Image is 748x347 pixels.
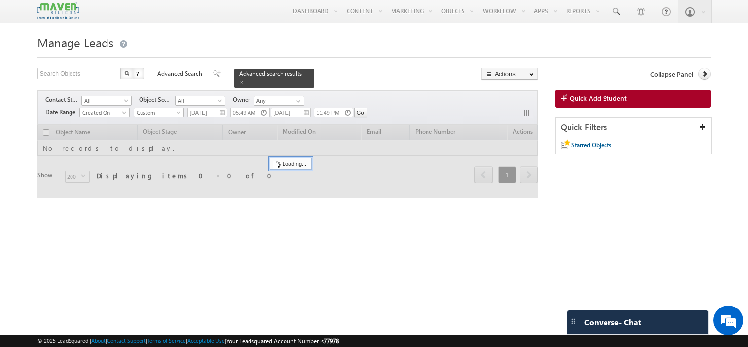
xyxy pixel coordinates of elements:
a: Terms of Service [147,337,186,344]
div: Loading... [270,158,312,170]
button: ? [133,68,144,79]
span: Created On [80,108,127,117]
span: Advanced Search [157,69,205,78]
span: Manage Leads [37,35,113,50]
img: carter-drag [570,317,577,325]
span: Starred Objects [571,141,611,149]
div: Quick Filters [556,118,711,137]
span: Quick Add Student [570,94,627,103]
span: Contact Stage [45,95,81,104]
img: Search [124,71,129,76]
a: All [175,96,225,106]
button: Actions [481,68,538,80]
span: Your Leadsquared Account Number is [226,337,339,345]
img: Custom Logo [37,2,79,20]
a: Contact Support [107,337,146,344]
a: Custom [134,108,184,117]
a: All [81,96,132,106]
span: All [176,96,222,105]
a: Acceptable Use [187,337,225,344]
span: Date Range [45,108,79,116]
input: Go [354,108,367,117]
span: Custom [134,108,181,117]
span: 77978 [324,337,339,345]
span: ? [136,69,141,77]
a: About [91,337,106,344]
span: Owner [233,95,254,104]
span: Collapse Panel [650,70,693,78]
a: Quick Add Student [555,90,711,108]
span: Object Source [139,95,175,104]
span: Converse - Chat [584,318,641,327]
input: Type to Search [254,96,304,106]
a: Created On [79,108,130,117]
span: All [82,96,129,105]
a: Show All Items [291,96,303,106]
span: © 2025 LeadSquared | | | | | [37,336,339,346]
span: Advanced search results [239,70,302,77]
